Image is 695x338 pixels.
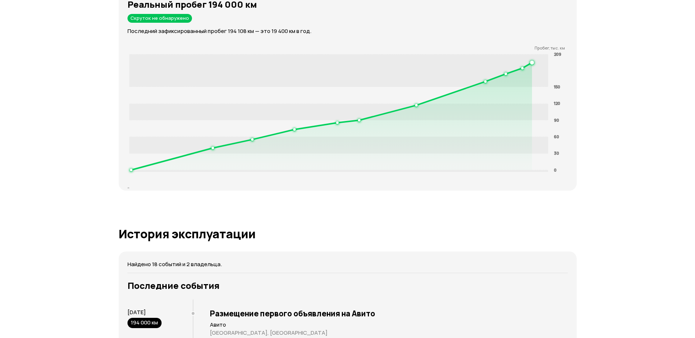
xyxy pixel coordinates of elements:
[127,308,146,316] span: [DATE]
[127,318,162,328] div: 194 000 км
[119,227,577,240] h1: История эксплуатации
[127,280,568,291] h3: Последние события
[554,117,559,123] tspan: 90
[127,260,568,268] p: Найдено 18 событий и 2 владельца.
[554,51,561,57] tspan: 209
[210,321,568,328] p: Авито
[127,14,192,23] div: Скруток не обнаружено
[554,134,559,139] tspan: 60
[210,329,568,337] p: [GEOGRAPHIC_DATA], [GEOGRAPHIC_DATA]
[554,84,560,89] tspan: 150
[127,45,565,51] p: Пробег, тыс. км
[554,150,559,156] tspan: 30
[127,27,577,35] p: Последний зафиксированный пробег 194 108 км — это 19 400 км в год.
[554,100,560,106] tspan: 120
[210,309,568,318] h3: Размещение первого объявления на Авито
[554,167,557,173] tspan: 0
